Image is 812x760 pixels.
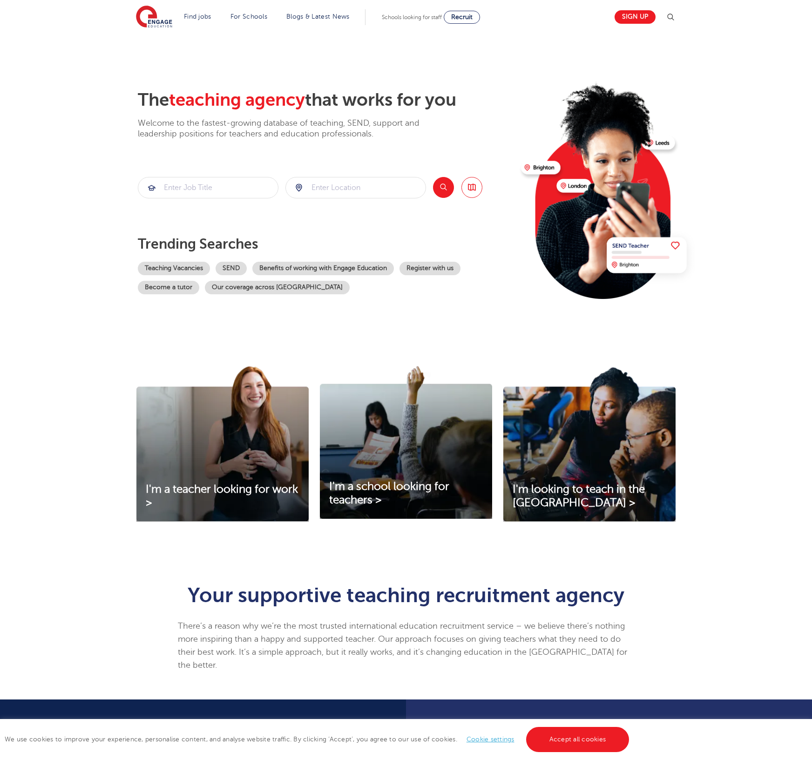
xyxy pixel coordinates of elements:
[230,13,267,20] a: For Schools
[511,719,714,728] h6: For Candidates
[615,10,656,24] a: Sign up
[136,483,309,510] a: I'm a teacher looking for work >
[320,366,492,519] img: I'm a school looking for teachers
[138,262,210,275] a: Teaching Vacancies
[513,483,645,509] span: I'm looking to teach in the [GEOGRAPHIC_DATA] >
[467,736,514,743] a: Cookie settings
[503,483,676,510] a: I'm looking to teach in the [GEOGRAPHIC_DATA] >
[286,13,350,20] a: Blogs & Latest News
[503,366,676,522] img: I'm looking to teach in the UK
[184,13,211,20] a: Find jobs
[138,89,514,111] h2: The that works for you
[252,262,394,275] a: Benefits of working with Engage Education
[399,262,460,275] a: Register with us
[5,736,631,743] span: We use cookies to improve your experience, personalise content, and analyse website traffic. By c...
[216,262,247,275] a: SEND
[382,14,442,20] span: Schools looking for staff
[320,480,492,507] a: I'm a school looking for teachers >
[286,177,426,198] input: Submit
[444,11,480,24] a: Recruit
[138,118,445,140] p: Welcome to the fastest-growing database of teaching, SEND, support and leadership positions for t...
[285,177,426,198] div: Submit
[205,281,350,294] a: Our coverage across [GEOGRAPHIC_DATA]
[329,480,449,506] span: I'm a school looking for teachers >
[433,177,454,198] button: Search
[451,14,473,20] span: Recruit
[136,366,309,522] img: I'm a teacher looking for work
[178,621,627,670] span: There’s a reason why we’re the most trusted international education recruitment service – we beli...
[146,483,298,509] span: I'm a teacher looking for work >
[178,585,635,605] h1: Your supportive teaching recruitment agency
[138,177,278,198] input: Submit
[136,6,172,29] img: Engage Education
[138,281,199,294] a: Become a tutor
[526,727,629,752] a: Accept all cookies
[138,236,514,252] p: Trending searches
[169,90,305,110] span: teaching agency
